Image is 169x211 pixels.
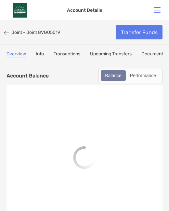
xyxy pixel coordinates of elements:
a: Overview [6,51,26,58]
a: Transactions [54,51,80,58]
a: Documents [141,51,165,58]
a: Upcoming Transfers [90,51,132,58]
p: Account Balance [6,72,49,80]
div: Balance [101,71,125,80]
div: segmented control [98,68,162,83]
a: Info [36,51,44,58]
a: Transfer Funds [116,25,162,39]
img: Zoe Logo [5,3,34,18]
p: Joint - Joint 8VG05019 [11,30,60,35]
div: Performance [126,71,160,80]
div: Account Details [67,7,102,13]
